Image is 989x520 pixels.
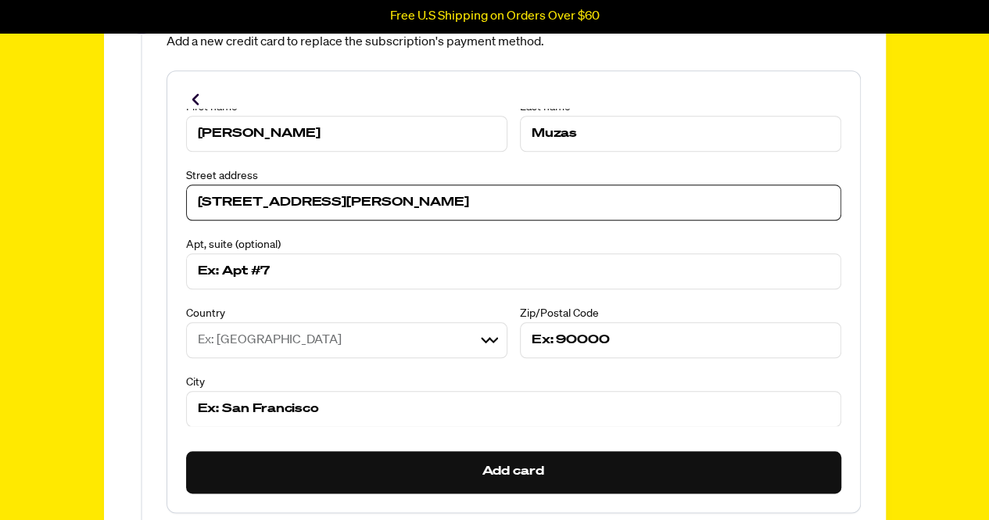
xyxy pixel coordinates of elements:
[198,262,830,281] input: Ex: Apt #7
[520,308,599,319] span: Zip/Postal Code
[198,193,830,212] input: Ex: 123 Main St.
[489,335,498,345] svg: Open
[186,170,258,181] span: Street address
[198,400,830,418] input: Ex: San Francisco
[520,102,571,113] span: Last name
[198,124,496,143] input: Ex: John
[532,331,830,350] input: Ex: 90000
[167,33,861,52] div: Add a new credit card to replace the subscription's payment method.
[390,9,600,23] p: Free U.S Shipping on Orders Over $60
[186,239,281,250] span: Apt, suite (optional)
[532,124,830,143] input: Ex: Smith
[186,102,238,113] span: First name
[186,451,841,493] button: Add card
[186,377,205,388] span: City
[186,308,225,319] span: Country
